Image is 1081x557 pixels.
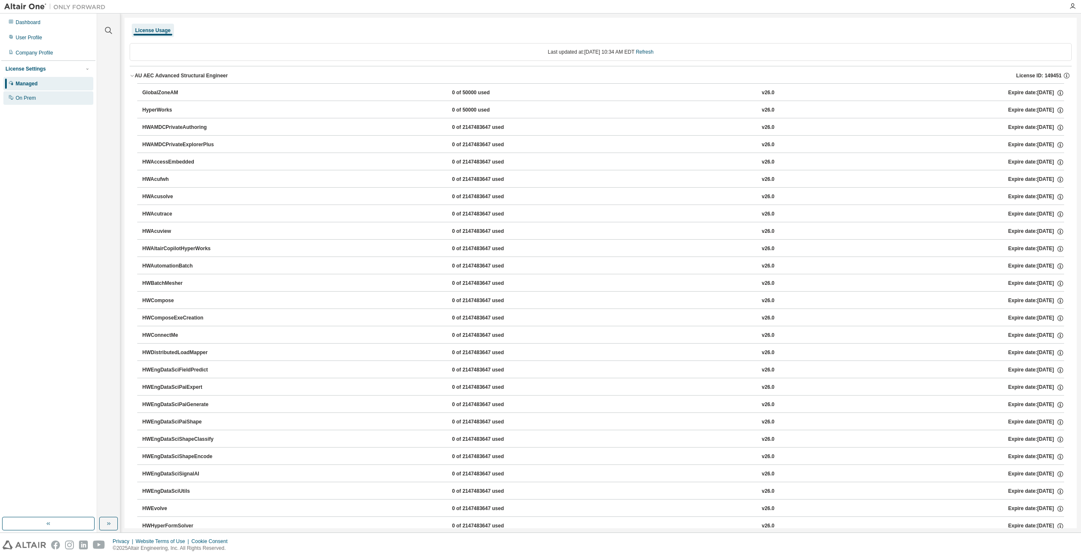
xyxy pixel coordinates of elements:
div: v26.0 [762,401,774,409]
div: Dashboard [16,19,41,26]
div: HWEngDataSciShapeClassify [142,436,218,443]
div: Expire date: [DATE] [1008,193,1064,201]
div: HWAltairCopilotHyperWorks [142,245,218,253]
button: HWCompose0 of 2147483647 usedv26.0Expire date:[DATE] [142,292,1064,310]
button: HWEngDataSciShapeClassify0 of 2147483647 usedv26.0Expire date:[DATE] [142,430,1064,449]
div: HWComposeExeCreation [142,314,218,322]
div: HWEngDataSciSignalAI [142,470,218,478]
div: v26.0 [762,124,774,131]
img: altair_logo.svg [3,541,46,549]
div: Managed [16,80,38,87]
button: HWAccessEmbedded0 of 2147483647 usedv26.0Expire date:[DATE] [142,153,1064,172]
button: HWEngDataSciSignalAI0 of 2147483647 usedv26.0Expire date:[DATE] [142,465,1064,483]
div: v26.0 [762,349,774,357]
div: v26.0 [762,193,774,201]
div: GlobalZoneAM [142,89,218,97]
div: 0 of 2147483647 used [452,158,528,166]
div: v26.0 [762,141,774,149]
div: v26.0 [762,262,774,270]
img: linkedin.svg [79,541,88,549]
div: HWEngDataSciPaiShape [142,418,218,426]
button: HWDistributedLoadMapper0 of 2147483647 usedv26.0Expire date:[DATE] [142,344,1064,362]
div: 0 of 2147483647 used [452,245,528,253]
div: Expire date: [DATE] [1008,124,1064,131]
div: HWAccessEmbedded [142,158,218,166]
div: Expire date: [DATE] [1008,470,1064,478]
button: HWConnectMe0 of 2147483647 usedv26.0Expire date:[DATE] [142,326,1064,345]
div: HWEngDataSciPaiExpert [142,384,218,391]
div: 0 of 2147483647 used [452,262,528,270]
button: HWHyperFormSolver0 of 2147483647 usedv26.0Expire date:[DATE] [142,517,1064,535]
div: HWAcutrace [142,210,218,218]
div: 0 of 2147483647 used [452,366,528,374]
div: v26.0 [762,384,774,391]
div: Expire date: [DATE] [1008,401,1064,409]
div: HWEngDataSciFieldPredict [142,366,218,374]
div: v26.0 [762,366,774,374]
div: 0 of 2147483647 used [452,124,528,131]
div: 0 of 2147483647 used [452,488,528,495]
div: 0 of 2147483647 used [452,228,528,235]
button: HWEngDataSciPaiExpert0 of 2147483647 usedv26.0Expire date:[DATE] [142,378,1064,397]
div: v26.0 [762,89,774,97]
div: Expire date: [DATE] [1008,418,1064,426]
div: 0 of 2147483647 used [452,210,528,218]
div: 0 of 2147483647 used [452,384,528,391]
button: HWAMDCPrivateAuthoring0 of 2147483647 usedv26.0Expire date:[DATE] [142,118,1064,137]
p: © 2025 Altair Engineering, Inc. All Rights Reserved. [113,545,233,552]
div: v26.0 [762,522,774,530]
div: Expire date: [DATE] [1008,488,1064,495]
div: Expire date: [DATE] [1008,106,1064,114]
button: HWAcuview0 of 2147483647 usedv26.0Expire date:[DATE] [142,222,1064,241]
div: Expire date: [DATE] [1008,384,1064,391]
div: 0 of 2147483647 used [452,453,528,461]
div: Expire date: [DATE] [1008,453,1064,461]
div: 0 of 2147483647 used [452,436,528,443]
div: v26.0 [762,470,774,478]
div: Expire date: [DATE] [1008,314,1064,322]
div: User Profile [16,34,42,41]
div: Expire date: [DATE] [1008,332,1064,339]
button: HWEngDataSciFieldPredict0 of 2147483647 usedv26.0Expire date:[DATE] [142,361,1064,380]
div: Expire date: [DATE] [1008,141,1064,149]
div: v26.0 [762,332,774,339]
button: HWAcutrace0 of 2147483647 usedv26.0Expire date:[DATE] [142,205,1064,224]
div: Expire date: [DATE] [1008,505,1064,513]
button: GlobalZoneAM0 of 50000 usedv26.0Expire date:[DATE] [142,84,1064,102]
div: HWHyperFormSolver [142,522,218,530]
div: v26.0 [762,418,774,426]
div: Cookie Consent [191,538,232,545]
div: Expire date: [DATE] [1008,436,1064,443]
div: HWEngDataSciUtils [142,488,218,495]
div: HWEngDataSciShapeEncode [142,453,218,461]
span: License ID: 149451 [1016,72,1062,79]
div: Last updated at: [DATE] 10:34 AM EDT [130,43,1072,61]
div: HyperWorks [142,106,218,114]
button: HWEngDataSciShapeEncode0 of 2147483647 usedv26.0Expire date:[DATE] [142,448,1064,466]
div: 0 of 2147483647 used [452,505,528,513]
div: Privacy [113,538,136,545]
div: 0 of 2147483647 used [452,349,528,357]
div: License Settings [5,66,46,72]
div: v26.0 [762,106,774,114]
div: HWAutomationBatch [142,262,218,270]
div: Expire date: [DATE] [1008,297,1064,305]
div: Website Terms of Use [136,538,191,545]
button: HWEvolve0 of 2147483647 usedv26.0Expire date:[DATE] [142,500,1064,518]
div: 0 of 2147483647 used [452,332,528,339]
div: 0 of 50000 used [452,106,528,114]
div: HWAMDCPrivateAuthoring [142,124,218,131]
div: v26.0 [762,158,774,166]
div: 0 of 2147483647 used [452,297,528,305]
div: v26.0 [762,210,774,218]
div: v26.0 [762,280,774,287]
div: v26.0 [762,453,774,461]
button: HWEngDataSciPaiGenerate0 of 2147483647 usedv26.0Expire date:[DATE] [142,396,1064,414]
div: 0 of 2147483647 used [452,314,528,322]
div: Expire date: [DATE] [1008,280,1064,287]
div: 0 of 2147483647 used [452,141,528,149]
div: 0 of 2147483647 used [452,193,528,201]
img: Altair One [4,3,110,11]
div: Expire date: [DATE] [1008,262,1064,270]
div: HWEngDataSciPaiGenerate [142,401,218,409]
